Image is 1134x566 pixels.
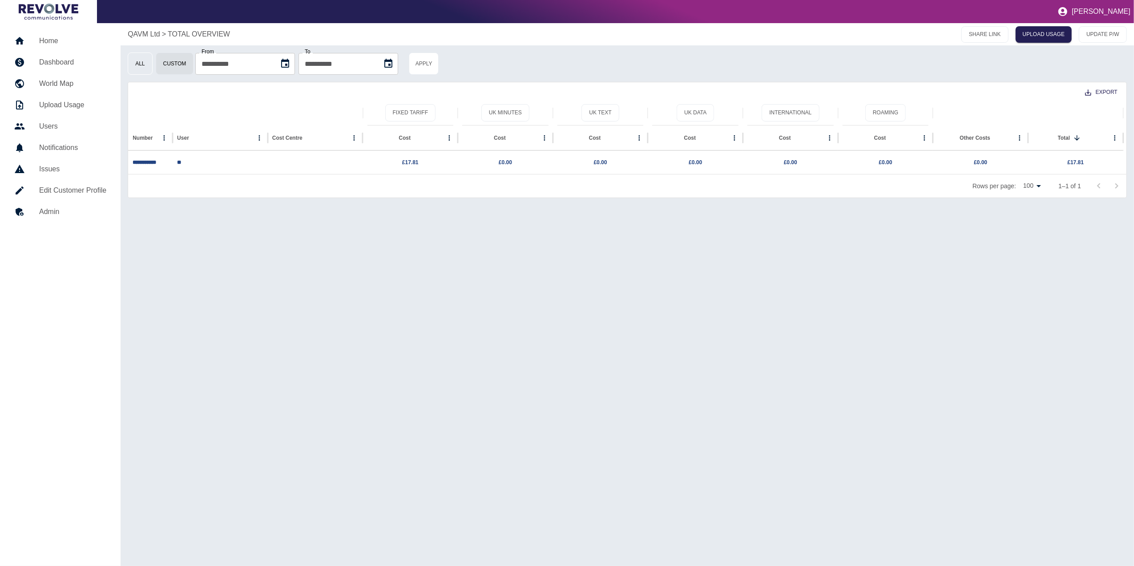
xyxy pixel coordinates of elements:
[272,135,303,141] div: Cost Centre
[253,132,266,144] button: User column menu
[1054,3,1134,20] button: [PERSON_NAME]
[1020,179,1044,192] div: 100
[7,30,113,52] a: Home
[156,53,194,75] button: Custom
[874,135,886,141] div: Cost
[39,206,106,217] h5: Admin
[633,132,646,144] button: Cost column menu
[973,182,1016,190] p: Rows per page:
[443,132,456,144] button: Cost column menu
[7,52,113,73] a: Dashboard
[581,104,619,121] button: UK Text
[762,104,819,121] button: International
[7,137,113,158] a: Notifications
[305,49,311,54] label: To
[168,29,230,40] a: TOTAL OVERVIEW
[1016,26,1072,43] a: UPLOAD USAGE
[499,159,512,166] a: £0.00
[684,135,696,141] div: Cost
[39,121,106,132] h5: Users
[7,180,113,201] a: Edit Customer Profile
[1068,159,1084,166] a: £17.81
[162,29,166,40] p: >
[7,94,113,116] a: Upload Usage
[1078,84,1125,101] button: Export
[823,132,836,144] button: Cost column menu
[879,159,892,166] a: £0.00
[1071,132,1083,144] button: Sort
[128,29,160,40] a: QAVM Ltd
[133,135,153,141] div: Number
[379,55,397,73] button: Choose date, selected date is 31 Jul 2025
[39,100,106,110] h5: Upload Usage
[39,185,106,196] h5: Edit Customer Profile
[39,142,106,153] h5: Notifications
[202,49,214,54] label: From
[7,73,113,94] a: World Map
[1072,8,1130,16] p: [PERSON_NAME]
[1058,135,1070,141] div: Total
[677,104,714,121] button: UK Data
[589,135,601,141] div: Cost
[39,36,106,46] h5: Home
[481,104,529,121] button: UK Minutes
[7,116,113,137] a: Users
[348,132,360,144] button: Cost Centre column menu
[918,132,931,144] button: Cost column menu
[399,135,411,141] div: Cost
[39,78,106,89] h5: World Map
[1013,132,1026,144] button: Other Costs column menu
[39,57,106,68] h5: Dashboard
[1058,182,1081,190] p: 1–1 of 1
[177,135,189,141] div: User
[39,164,106,174] h5: Issues
[409,53,439,75] button: Apply
[7,201,113,222] a: Admin
[1109,132,1121,144] button: Total column menu
[779,135,791,141] div: Cost
[728,132,741,144] button: Cost column menu
[784,159,797,166] a: £0.00
[19,4,78,20] img: Logo
[158,132,170,144] button: Number column menu
[594,159,607,166] a: £0.00
[961,26,1008,43] button: SHARE LINK
[960,135,990,141] div: Other Costs
[128,53,152,75] button: All
[494,135,506,141] div: Cost
[538,132,551,144] button: Cost column menu
[1079,26,1127,43] button: UPDATE P/W
[7,158,113,180] a: Issues
[865,104,906,121] button: Roaming
[689,159,702,166] a: £0.00
[974,159,987,166] a: £0.00
[276,55,294,73] button: Choose date, selected date is 1 Jul 2025
[385,104,436,121] button: Fixed Tariff
[402,159,419,166] a: £17.81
